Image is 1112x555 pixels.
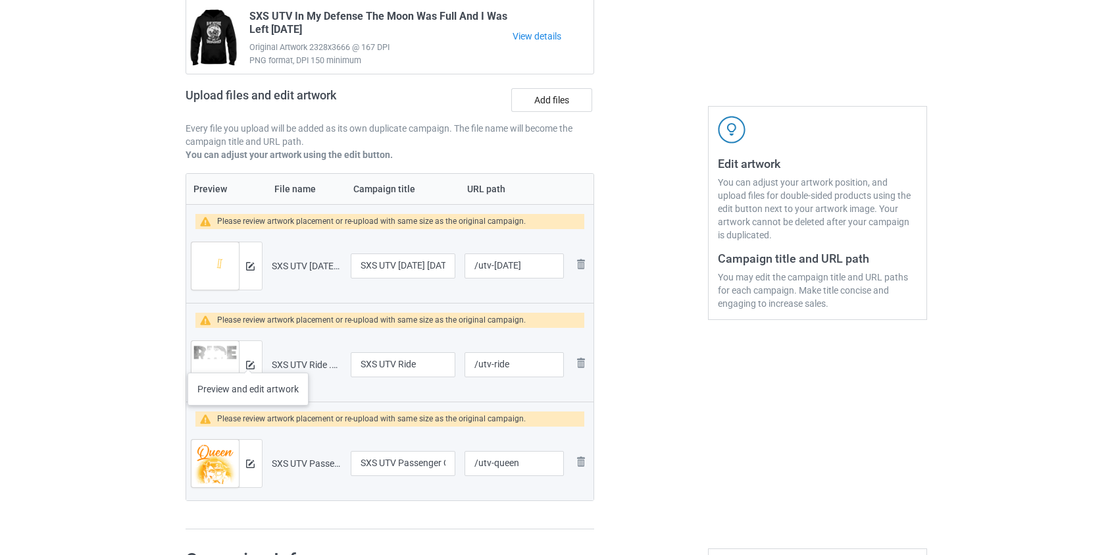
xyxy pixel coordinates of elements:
[249,10,513,41] span: SXS UTV In My Defense The Moon Was Full And I Was Left [DATE]
[246,361,255,369] img: svg+xml;base64,PD94bWwgdmVyc2lvbj0iMS4wIiBlbmNvZGluZz0iVVRGLTgiPz4KPHN2ZyB3aWR0aD0iMTRweCIgaGVpZ2...
[217,411,526,427] div: Please review artwork placement or re-upload with same size as the original campaign.
[573,256,589,272] img: svg+xml;base64,PD94bWwgdmVyc2lvbj0iMS4wIiBlbmNvZGluZz0iVVRGLTgiPz4KPHN2ZyB3aWR0aD0iMjhweCIgaGVpZ2...
[718,271,917,310] div: You may edit the campaign title and URL paths for each campaign. Make title concise and engaging ...
[246,262,255,271] img: svg+xml;base64,PD94bWwgdmVyc2lvbj0iMS4wIiBlbmNvZGluZz0iVVRGLTgiPz4KPHN2ZyB3aWR0aD0iMTRweCIgaGVpZ2...
[191,242,239,305] img: original.png
[513,30,594,43] a: View details
[186,88,431,113] h2: Upload files and edit artwork
[573,454,589,469] img: svg+xml;base64,PD94bWwgdmVyc2lvbj0iMS4wIiBlbmNvZGluZz0iVVRGLTgiPz4KPHN2ZyB3aWR0aD0iMjhweCIgaGVpZ2...
[718,116,746,144] img: svg+xml;base64,PD94bWwgdmVyc2lvbj0iMS4wIiBlbmNvZGluZz0iVVRGLTgiPz4KPHN2ZyB3aWR0aD0iNDJweCIgaGVpZ2...
[460,174,568,204] th: URL path
[718,156,917,171] h3: Edit artwork
[191,440,239,503] img: original.png
[200,414,218,424] img: warning
[573,355,589,371] img: svg+xml;base64,PD94bWwgdmVyc2lvbj0iMS4wIiBlbmNvZGluZz0iVVRGLTgiPz4KPHN2ZyB3aWR0aD0iMjhweCIgaGVpZ2...
[246,460,255,468] img: svg+xml;base64,PD94bWwgdmVyc2lvbj0iMS4wIiBlbmNvZGluZz0iVVRGLTgiPz4KPHN2ZyB3aWR0aD0iMTRweCIgaGVpZ2...
[272,457,341,470] div: SXS UTV Passenger Queen Classy Sassy And Smart Assy [DATE].png
[267,174,346,204] th: File name
[200,315,218,325] img: warning
[249,54,513,67] span: PNG format, DPI 150 minimum
[217,313,526,328] div: Please review artwork placement or re-upload with same size as the original campaign.
[718,176,917,242] div: You can adjust your artwork position, and upload files for double-sided products using the edit b...
[249,41,513,54] span: Original Artwork 2328x3666 @ 167 DPI
[186,122,595,148] p: Every file you upload will be added as its own duplicate campaign. The file name will become the ...
[718,251,917,266] h3: Campaign title and URL path
[217,214,526,229] div: Please review artwork placement or re-upload with same size as the original campaign.
[511,88,592,112] label: Add files
[272,358,341,371] div: SXS UTV Ride .png
[186,174,267,204] th: Preview
[272,259,341,273] div: SXS UTV [DATE] [DATE] [DATE] [DATE] [DATE] Beer Drinking.png
[186,149,393,160] b: You can adjust your artwork using the edit button.
[346,174,461,204] th: Campaign title
[188,373,309,406] div: Preview and edit artwork
[200,217,218,226] img: warning
[191,341,239,361] img: original.png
